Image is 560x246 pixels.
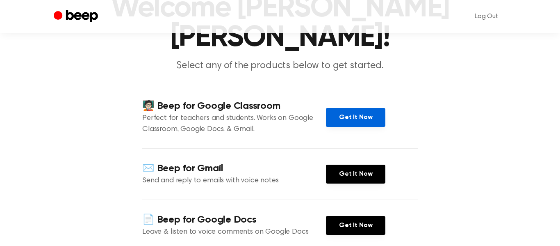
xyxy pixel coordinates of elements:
[326,108,385,127] a: Get It Now
[326,165,385,184] a: Get It Now
[142,99,326,113] h4: 🧑🏻‍🏫 Beep for Google Classroom
[467,7,506,26] a: Log Out
[142,113,326,135] p: Perfect for teachers and students. Works on Google Classroom, Google Docs, & Gmail.
[142,213,326,227] h4: 📄 Beep for Google Docs
[326,216,385,235] a: Get It Now
[123,59,437,73] p: Select any of the products below to get started.
[142,162,326,175] h4: ✉️ Beep for Gmail
[142,175,326,186] p: Send and reply to emails with voice notes
[54,9,100,25] a: Beep
[142,227,326,238] p: Leave & listen to voice comments on Google Docs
